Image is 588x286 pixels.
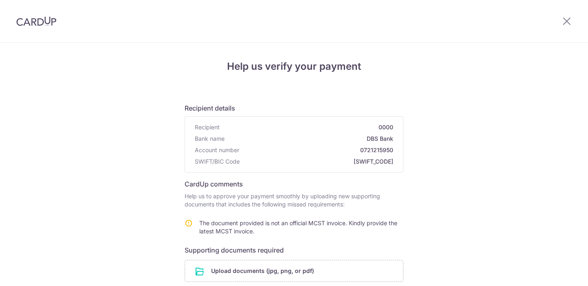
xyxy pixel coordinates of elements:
[243,146,393,154] span: 0721215950
[223,123,393,131] span: 0000
[243,157,393,166] span: [SWIFT_CODE]
[195,123,220,131] span: Recipient
[228,135,393,143] span: DBS Bank
[16,16,56,26] img: CardUp
[199,219,397,235] span: The document provided is not an official MCST invoice. Kindly provide the latest MCST invoice.
[185,179,403,189] h6: CardUp comments
[195,135,225,143] span: Bank name
[195,146,239,154] span: Account number
[185,245,403,255] h6: Supporting documents required
[185,260,403,282] div: Upload documents (jpg, png, or pdf)
[185,192,403,208] p: Help us to approve your payment smoothly by uploading new supporting documents that includes the ...
[185,59,403,74] h4: Help us verify your payment
[195,157,240,166] span: SWIFT/BIC Code
[185,103,403,113] h6: Recipient details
